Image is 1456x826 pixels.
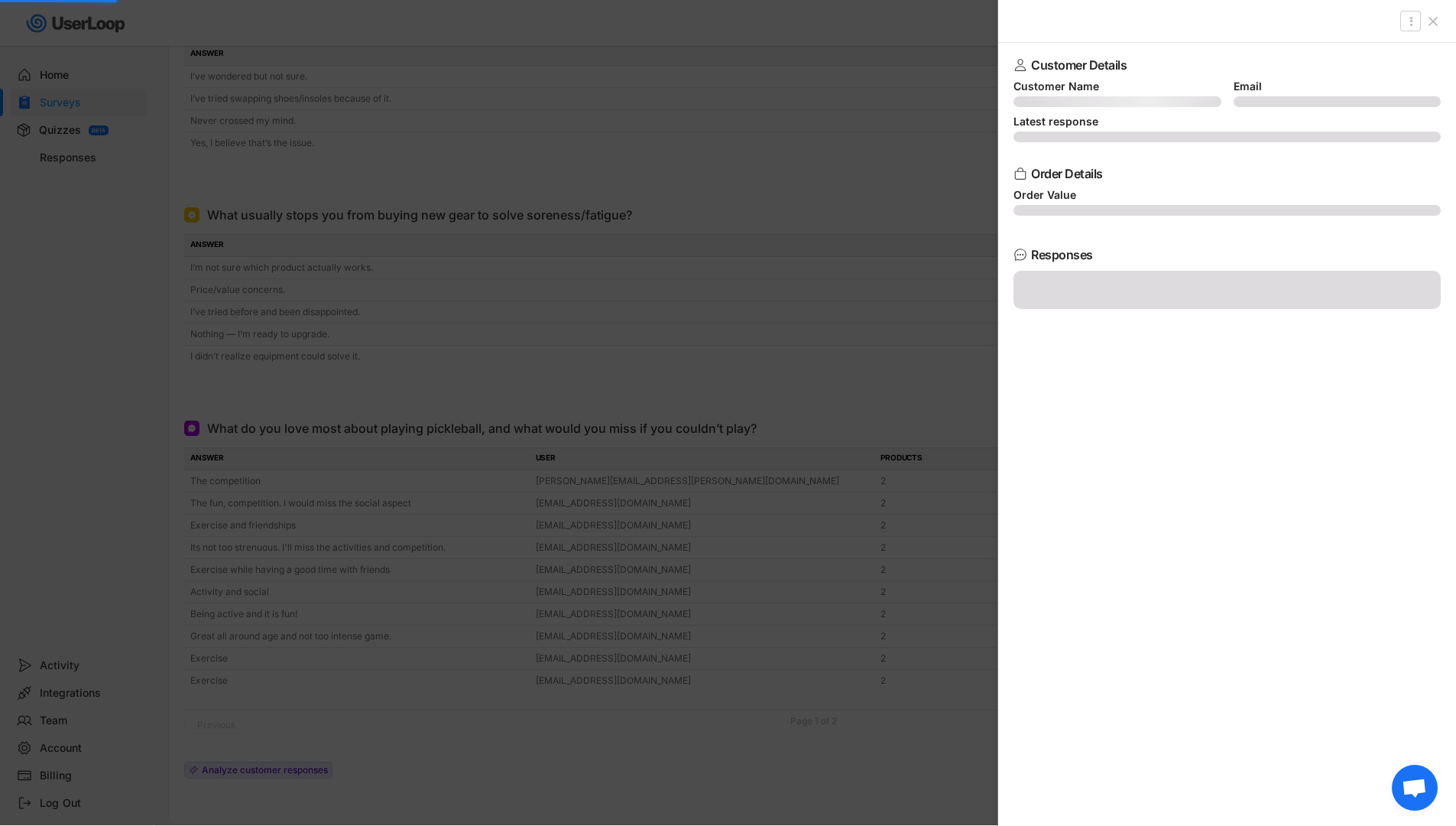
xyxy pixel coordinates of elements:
div: Order Value [1013,190,1441,200]
div: Latest response [1013,116,1441,127]
div: Responses [1031,249,1416,261]
div: Customer Details [1031,59,1416,71]
text:  [1409,13,1412,29]
div: Email [1234,81,1441,92]
div: Order Details [1031,167,1416,180]
div: Customer Name [1013,81,1221,92]
button:  [1403,12,1419,31]
div: Open chat [1392,765,1438,811]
